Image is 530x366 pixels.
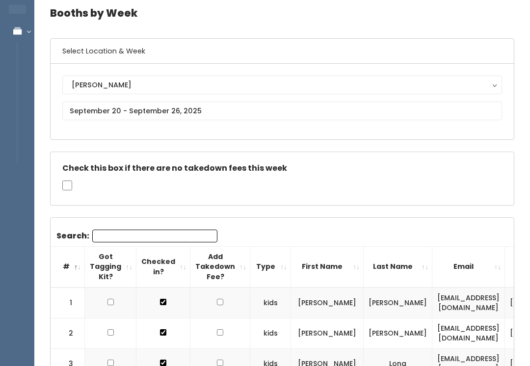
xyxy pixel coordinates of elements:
[62,76,502,94] button: [PERSON_NAME]
[92,230,217,242] input: Search:
[56,230,217,242] label: Search:
[291,246,364,287] th: First Name: activate to sort column ascending
[62,164,502,173] h5: Check this box if there are no takedown fees this week
[72,79,493,90] div: [PERSON_NAME]
[291,288,364,318] td: [PERSON_NAME]
[250,318,291,348] td: kids
[432,246,505,287] th: Email: activate to sort column ascending
[364,246,432,287] th: Last Name: activate to sort column ascending
[85,246,136,287] th: Got Tagging Kit?: activate to sort column ascending
[136,246,190,287] th: Checked in?: activate to sort column ascending
[190,246,250,287] th: Add Takedown Fee?: activate to sort column ascending
[62,102,502,120] input: September 20 - September 26, 2025
[364,288,432,318] td: [PERSON_NAME]
[364,318,432,348] td: [PERSON_NAME]
[51,246,85,287] th: #: activate to sort column descending
[51,318,85,348] td: 2
[432,318,505,348] td: [EMAIL_ADDRESS][DOMAIN_NAME]
[432,288,505,318] td: [EMAIL_ADDRESS][DOMAIN_NAME]
[250,246,291,287] th: Type: activate to sort column ascending
[51,39,514,64] h6: Select Location & Week
[291,318,364,348] td: [PERSON_NAME]
[250,288,291,318] td: kids
[51,288,85,318] td: 1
